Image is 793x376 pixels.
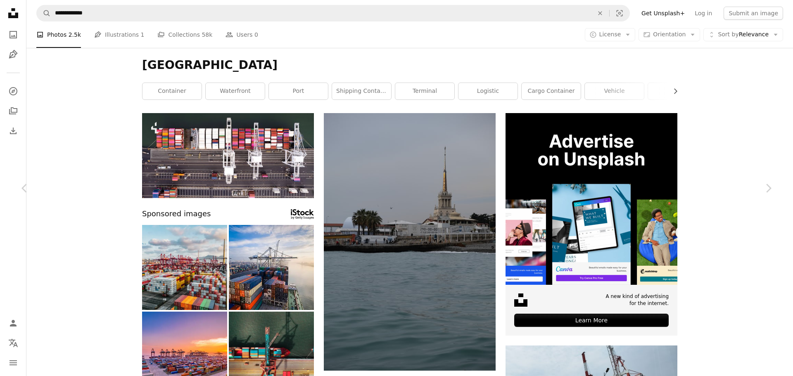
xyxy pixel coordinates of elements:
button: Clear [591,5,609,21]
a: Next [743,149,793,228]
a: port [269,83,328,99]
a: Log in [690,7,717,20]
a: Get Unsplash+ [636,7,690,20]
a: shipping container [332,83,391,99]
a: Illustrations 1 [94,21,144,48]
img: an aerial view of a large container ship [142,113,314,198]
div: Learn More [514,314,669,327]
button: Submit an image [724,7,783,20]
a: vehicle [585,83,644,99]
a: Photos [5,26,21,43]
span: Sponsored images [142,208,211,220]
img: Container operation in port. [229,225,314,310]
a: water [648,83,707,99]
span: 0 [254,30,258,39]
button: Language [5,335,21,351]
button: scroll list to the right [668,83,677,99]
img: white and brown concrete building near body of water during daytime [324,113,496,371]
img: Sunset in Port of Container port in Hong Kong [142,225,227,310]
img: file-1631678316303-ed18b8b5cb9cimage [514,293,527,307]
span: A new kind of advertising for the internet. [605,293,669,307]
a: Illustrations [5,46,21,63]
a: Collections 58k [157,21,212,48]
a: cargo container [522,83,581,99]
span: Relevance [718,31,769,39]
span: 58k [202,30,212,39]
h1: [GEOGRAPHIC_DATA] [142,58,677,73]
button: Sort byRelevance [703,28,783,41]
button: Search Unsplash [37,5,51,21]
a: Users 0 [226,21,258,48]
a: Explore [5,83,21,99]
img: file-1635990755334-4bfd90f37242image [506,113,677,285]
a: Collections [5,103,21,119]
a: waterfront [206,83,265,99]
a: container [142,83,202,99]
a: terminal [395,83,454,99]
button: Visual search [610,5,629,21]
span: License [599,31,621,38]
span: Orientation [653,31,686,38]
a: Log in / Sign up [5,315,21,331]
form: Find visuals sitewide [36,5,630,21]
a: logistic [458,83,518,99]
a: A new kind of advertisingfor the internet.Learn More [506,113,677,336]
button: Menu [5,355,21,371]
span: Sort by [718,31,738,38]
a: white and brown concrete building near body of water during daytime [324,238,496,245]
span: 1 [141,30,145,39]
button: License [585,28,636,41]
button: Orientation [639,28,700,41]
a: Download History [5,123,21,139]
a: an aerial view of a large container ship [142,152,314,159]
